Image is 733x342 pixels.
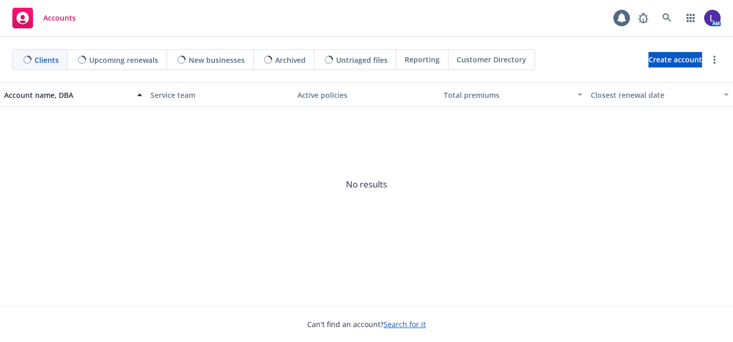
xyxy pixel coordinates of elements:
span: Untriaged files [336,55,388,65]
a: Report a Bug [633,8,654,28]
span: Customer Directory [457,54,526,65]
span: Upcoming renewals [89,55,158,65]
span: Accounts [43,14,76,22]
img: photo [704,10,721,26]
div: Closest renewal date [591,90,718,100]
div: Total premiums [444,90,571,100]
div: Active policies [297,90,436,100]
a: Create account [648,52,702,67]
span: Clients [35,55,59,65]
span: Reporting [405,54,440,65]
a: more [708,54,721,66]
a: Accounts [8,4,80,32]
button: Closest renewal date [587,82,733,107]
button: Active policies [293,82,440,107]
a: Switch app [680,8,701,28]
span: Create account [648,50,702,70]
span: Can't find an account? [307,319,426,330]
span: New businesses [189,55,245,65]
div: Account name, DBA [4,90,131,100]
a: Search for it [384,319,426,329]
a: Search [657,8,677,28]
div: Service team [151,90,289,100]
button: Total premiums [440,82,586,107]
span: Archived [275,55,306,65]
button: Service team [146,82,293,107]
